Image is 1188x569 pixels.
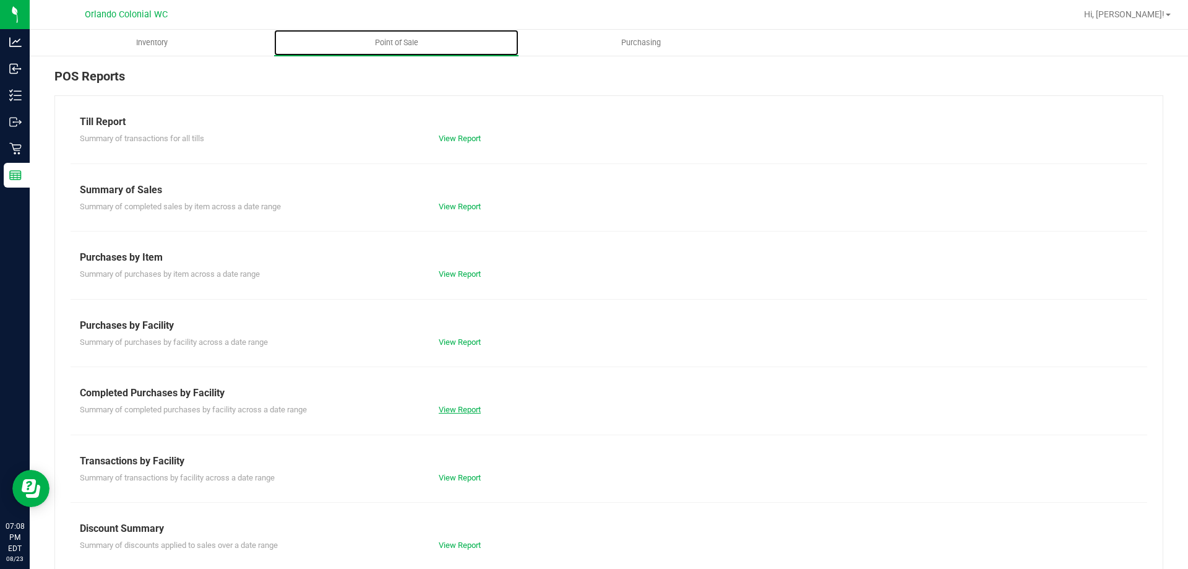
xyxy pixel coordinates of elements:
div: POS Reports [54,67,1163,95]
a: View Report [439,405,481,414]
inline-svg: Inbound [9,63,22,75]
span: Summary of transactions by facility across a date range [80,473,275,482]
inline-svg: Analytics [9,36,22,48]
span: Summary of transactions for all tills [80,134,204,143]
a: Purchasing [519,30,763,56]
span: Summary of purchases by item across a date range [80,269,260,279]
a: View Report [439,473,481,482]
div: Transactions by Facility [80,454,1138,469]
span: Purchasing [605,37,678,48]
div: Purchases by Item [80,250,1138,265]
a: Inventory [30,30,274,56]
span: Orlando Colonial WC [85,9,168,20]
span: Summary of completed sales by item across a date range [80,202,281,211]
div: Purchases by Facility [80,318,1138,333]
div: Till Report [80,115,1138,129]
iframe: Resource center [12,470,49,507]
span: Inventory [119,37,184,48]
p: 07:08 PM EDT [6,521,24,554]
span: Hi, [PERSON_NAME]! [1084,9,1164,19]
span: Point of Sale [358,37,435,48]
p: 08/23 [6,554,24,563]
inline-svg: Retail [9,142,22,155]
inline-svg: Inventory [9,89,22,102]
span: Summary of discounts applied to sales over a date range [80,541,278,550]
inline-svg: Outbound [9,116,22,128]
inline-svg: Reports [9,169,22,181]
a: View Report [439,541,481,550]
a: View Report [439,269,481,279]
span: Summary of purchases by facility across a date range [80,337,268,347]
div: Summary of Sales [80,183,1138,198]
a: View Report [439,337,481,347]
div: Completed Purchases by Facility [80,386,1138,401]
div: Discount Summary [80,521,1138,536]
a: View Report [439,134,481,143]
a: View Report [439,202,481,211]
a: Point of Sale [274,30,519,56]
span: Summary of completed purchases by facility across a date range [80,405,307,414]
